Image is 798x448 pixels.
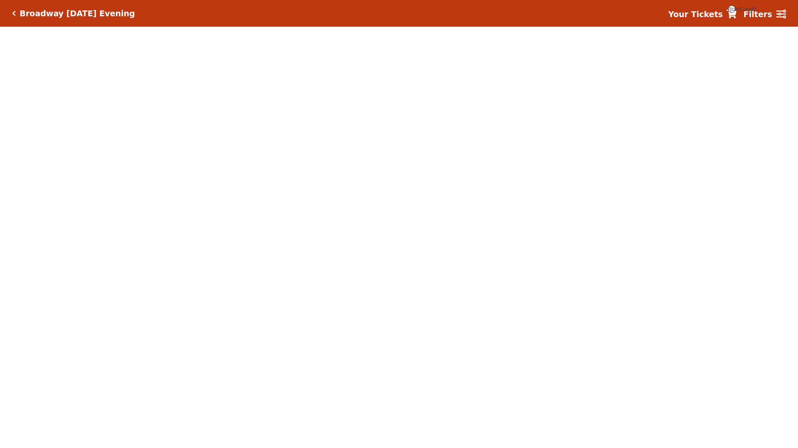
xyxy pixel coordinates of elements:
[12,10,16,16] a: Click here to go back to filters
[668,10,723,19] strong: Your Tickets
[20,9,135,18] h5: Broadway [DATE] Evening
[743,8,786,20] a: Filters
[728,5,735,13] span: {{cartCount}}
[668,8,737,20] a: Your Tickets {{cartCount}}
[743,10,772,19] strong: Filters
